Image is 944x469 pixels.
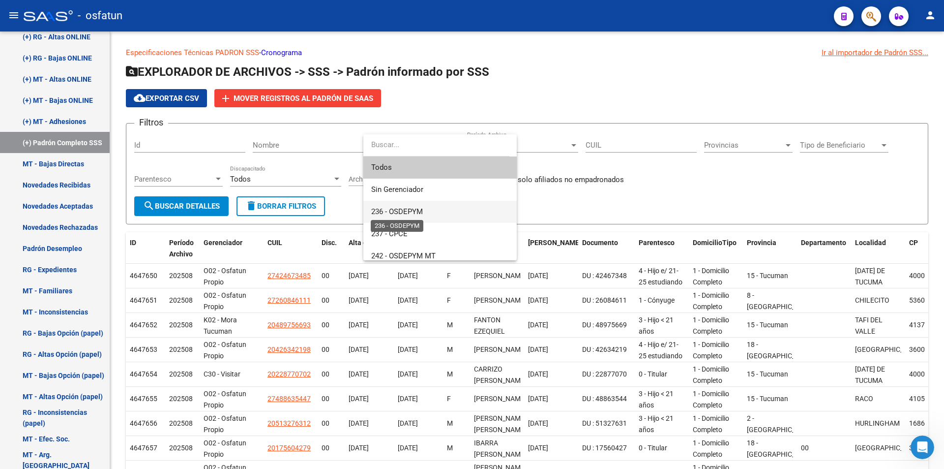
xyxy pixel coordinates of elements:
[911,436,934,459] iframe: Intercom live chat
[371,251,436,260] span: 242 - OSDEPYM MT
[371,207,423,216] span: 236 - OSDEPYM
[363,134,509,156] input: dropdown search
[371,156,509,179] span: Todos
[371,229,408,238] span: 237 - CPCE
[371,185,423,194] span: Sin Gerenciador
